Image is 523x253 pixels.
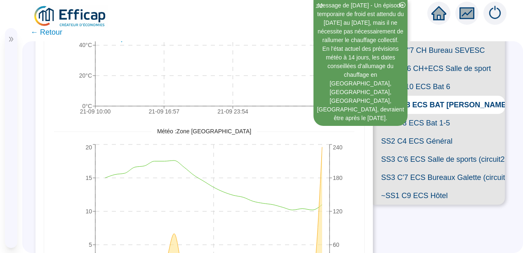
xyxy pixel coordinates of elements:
[373,150,505,168] span: SS3 C'6 ECS Salle de sports (circuit2)
[373,78,505,96] span: SS1 C"10 ECS Bat 6
[333,241,339,248] tspan: 60
[400,2,405,8] span: close-circle
[217,108,248,115] tspan: 21-09 23:54
[80,108,111,115] tspan: 21-09 10:00
[373,132,505,150] span: SS2 C4 ECS Général
[373,114,505,132] span: SS2 C3 ECS Bat 1-5
[89,241,92,248] tspan: 5
[459,6,474,21] span: fund
[79,42,92,49] tspan: 40°C
[333,175,343,181] tspan: 180
[373,187,505,205] span: ~SS1 C9 ECS Hôtel
[373,41,505,59] span: ~SS3 C''7 CH Bureau SEVESC
[31,26,62,38] span: ← Retour
[151,127,257,136] span: Météo : Zone [GEOGRAPHIC_DATA]
[85,175,92,181] tspan: 15
[79,72,92,79] tspan: 20°C
[373,96,505,114] span: SS1 C"8 ECS BAT [PERSON_NAME]
[431,6,446,21] span: home
[33,5,108,28] img: efficap energie logo
[8,36,14,42] span: double-right
[373,168,505,187] span: SS3 C'7 ECS Bureaux Galette (circuit 1)
[148,108,179,115] tspan: 21-09 16:57
[333,144,343,151] tspan: 240
[333,208,343,215] tspan: 120
[315,45,406,123] div: En l'état actuel des prévisions météo à 14 jours, les dates conseillées d'allumage du chauffage e...
[85,144,92,151] tspan: 20
[82,103,92,109] tspan: 0°C
[85,208,92,215] tspan: 10
[373,59,505,78] span: ~SS3 C6 CH+ECS Salle de sport
[483,2,507,25] img: alerts
[316,3,323,9] i: 1 / 2
[315,1,406,45] div: Message de [DATE] - Un épisode temporaire de froid est attendu du [DATE] au [DATE], mais il ne né...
